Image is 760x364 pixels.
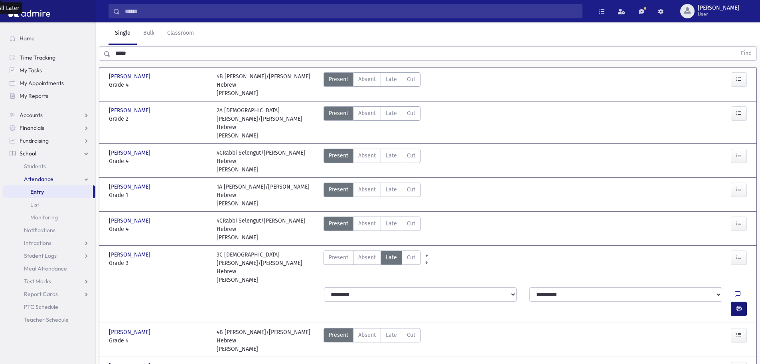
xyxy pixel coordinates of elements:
div: 4B [PERSON_NAME]/[PERSON_NAME] Hebrew [PERSON_NAME] [217,72,316,97]
div: 4CRabbi Selengut/[PERSON_NAME] Hebrew [PERSON_NAME] [217,149,316,174]
span: Grade 4 [109,336,209,345]
span: Infractions [24,239,51,247]
span: Present [329,151,348,160]
span: Grade 4 [109,81,209,89]
div: 4B [PERSON_NAME]/[PERSON_NAME] Hebrew [PERSON_NAME] [217,328,316,353]
span: Cut [407,75,415,84]
span: Cut [407,331,415,339]
span: Attendance [24,175,53,183]
a: Notifications [3,224,95,237]
a: My Reports [3,90,95,102]
span: Absent [358,151,376,160]
span: Teacher Schedule [24,316,69,323]
div: AttTypes [324,72,420,97]
span: [PERSON_NAME] [109,328,152,336]
a: Single [109,22,137,45]
div: AttTypes [324,183,420,208]
a: Teacher Schedule [3,313,95,326]
a: Report Cards [3,288,95,300]
span: Grade 4 [109,157,209,165]
a: Students [3,160,95,173]
span: Grade 1 [109,191,209,199]
button: Find [736,47,756,60]
span: Absent [358,185,376,194]
span: Monitoring [30,214,58,221]
span: Present [329,109,348,117]
a: School [3,147,95,160]
a: PTC Schedule [3,300,95,313]
span: User [698,11,739,18]
div: AttTypes [324,149,420,174]
span: Absent [358,253,376,262]
span: PTC Schedule [24,303,58,310]
span: [PERSON_NAME] [109,251,152,259]
span: School [20,150,36,157]
span: Time Tracking [20,54,55,61]
span: [PERSON_NAME] [698,5,739,11]
span: Cut [407,219,415,228]
a: Attendance [3,173,95,185]
span: [PERSON_NAME] [109,72,152,81]
span: Test Marks [24,278,51,285]
a: Financials [3,121,95,134]
span: Accounts [20,111,43,119]
div: AttTypes [324,217,420,242]
span: Entry [30,188,44,195]
a: Student Logs [3,249,95,262]
img: AdmirePro [6,3,52,19]
a: Bulk [137,22,161,45]
span: Present [329,219,348,228]
div: AttTypes [324,106,420,140]
span: Late [386,151,397,160]
span: Present [329,253,348,262]
span: Financials [20,124,44,131]
a: Infractions [3,237,95,249]
span: Present [329,331,348,339]
span: Late [386,253,397,262]
span: Meal Attendance [24,265,67,272]
span: [PERSON_NAME] [109,217,152,225]
span: Cut [407,253,415,262]
a: Time Tracking [3,51,95,64]
div: 3C [DEMOGRAPHIC_DATA][PERSON_NAME]/[PERSON_NAME] Hebrew [PERSON_NAME] [217,251,316,284]
div: AttTypes [324,328,420,353]
span: Late [386,109,397,117]
a: Meal Attendance [3,262,95,275]
div: 4CRabbi Selengut/[PERSON_NAME] Hebrew [PERSON_NAME] [217,217,316,242]
span: My Tasks [20,67,42,74]
span: [PERSON_NAME] [109,183,152,191]
span: Cut [407,185,415,194]
span: My Reports [20,92,48,99]
a: My Tasks [3,64,95,77]
span: [PERSON_NAME] [109,149,152,157]
span: Present [329,185,348,194]
div: AttTypes [324,251,420,284]
span: Absent [358,109,376,117]
a: List [3,198,95,211]
span: Grade 2 [109,115,209,123]
span: Late [386,331,397,339]
a: Monitoring [3,211,95,224]
span: Notifications [24,227,55,234]
span: [PERSON_NAME] [109,106,152,115]
input: Search [120,4,582,18]
a: Test Marks [3,275,95,288]
span: Cut [407,109,415,117]
a: Entry [3,185,93,198]
div: 2A [DEMOGRAPHIC_DATA][PERSON_NAME]/[PERSON_NAME] Hebrew [PERSON_NAME] [217,106,316,140]
span: Absent [358,75,376,84]
span: Absent [358,219,376,228]
span: Grade 3 [109,259,209,267]
span: Absent [358,331,376,339]
span: Home [20,35,35,42]
span: Report Cards [24,290,58,298]
div: 1A [PERSON_NAME]/[PERSON_NAME] Hebrew [PERSON_NAME] [217,183,316,208]
span: My Appointments [20,80,64,87]
span: Late [386,75,397,84]
span: Present [329,75,348,84]
span: Student Logs [24,252,57,259]
span: Students [24,163,46,170]
a: Accounts [3,109,95,121]
span: Cut [407,151,415,160]
span: Fundraising [20,137,49,144]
